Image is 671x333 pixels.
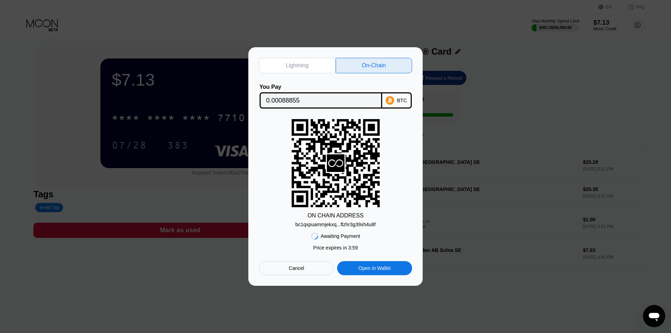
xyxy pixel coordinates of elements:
div: BTC [397,98,407,103]
div: Cancel [289,265,304,271]
div: Open in Wallet [359,265,391,271]
div: On-Chain [336,58,412,73]
div: Lightning [286,62,309,69]
div: Open in Wallet [337,261,412,275]
div: Awaiting Payment [321,233,360,239]
div: Lightning [259,58,336,73]
div: Cancel [259,261,334,275]
div: ON CHAIN ADDRESS [307,212,364,219]
div: Price expires in [313,245,358,251]
div: On-Chain [362,62,386,69]
iframe: Knapp för att öppna meddelandefönstret [643,305,665,327]
span: 3 : 59 [348,245,358,251]
div: You PayBTC [259,84,412,109]
div: bc1qxpuammjekxq...flzhr3g39xh4u8f [295,222,375,227]
div: You Pay [260,84,382,90]
div: bc1qxpuammjekxq...flzhr3g39xh4u8f [295,219,375,227]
